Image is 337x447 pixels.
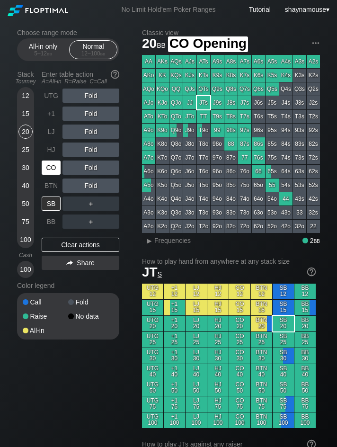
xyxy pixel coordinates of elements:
div: J8s [224,96,238,109]
div: J2o [183,220,196,233]
div: 22 [307,220,320,233]
div: 86s [252,137,265,151]
div: ＋ [62,215,119,229]
div: 97s [238,124,251,137]
div: +1 50 [164,380,185,396]
div: J9o [183,124,196,137]
div: BB 30 [294,348,316,364]
div: KTo [156,110,169,123]
div: LJ 25 [186,332,207,348]
div: 25 [18,143,33,157]
div: +1 40 [164,364,185,380]
div: All-in [23,327,68,334]
div: T6o [197,165,210,178]
div: 92s [307,124,320,137]
h2: How to play hand from anywhere at any stack size [142,258,316,265]
div: +1 25 [164,332,185,348]
img: Floptimal logo [8,5,68,16]
div: Q8o [169,137,183,151]
div: 83s [293,137,306,151]
div: Enter table action [42,67,119,89]
div: No Limit Hold’em Poker Ranges [107,6,230,16]
div: 73o [238,206,251,219]
div: T9o [197,124,210,137]
div: K8o [156,137,169,151]
div: BTN 50 [251,380,272,396]
img: help.32db89a4.svg [110,69,120,80]
div: 52o [266,220,279,233]
div: BB [42,215,61,229]
div: J6o [183,165,196,178]
div: QJs [183,82,196,96]
div: HJ 15 [207,300,229,315]
div: 75 [18,215,33,229]
div: K4o [156,192,169,206]
div: BTN 20 [251,316,272,331]
div: T7s [238,110,251,123]
div: 64s [279,165,293,178]
div: J3o [183,206,196,219]
div: LJ 30 [186,348,207,364]
div: UTG 50 [142,380,163,396]
div: Q6s [252,82,265,96]
div: 76o [238,165,251,178]
div: J4o [183,192,196,206]
div: JJ [183,96,196,109]
div: 54s [279,179,293,192]
div: CO 15 [229,300,250,315]
div: 77 [238,151,251,164]
div: A8s [224,55,238,68]
div: HJ 12 [207,284,229,299]
div: 87s [238,137,251,151]
div: A9o [142,124,155,137]
div: CO 50 [229,380,250,396]
div: +1 75 [164,396,185,412]
div: T5o [197,179,210,192]
span: bb [314,237,320,244]
div: J7o [183,151,196,164]
div: 30 [18,161,33,175]
div: AQs [169,55,183,68]
div: 63o [252,206,265,219]
span: bb [47,50,52,57]
div: T3s [293,110,306,123]
div: HJ 30 [207,348,229,364]
div: BB 12 [294,284,316,299]
div: J9s [211,96,224,109]
div: QQ [169,82,183,96]
div: 12 [18,89,33,103]
div: JTs [197,96,210,109]
div: LJ 12 [186,284,207,299]
div: 85o [224,179,238,192]
div: K3o [156,206,169,219]
div: A5o [142,179,155,192]
div: BB 50 [294,380,316,396]
div: A3o [142,206,155,219]
div: HJ 75 [207,396,229,412]
span: bb [100,50,106,57]
div: KTs [197,69,210,82]
div: A6o [142,165,155,178]
div: 92o [211,220,224,233]
div: 75o [238,179,251,192]
div: 33 [293,206,306,219]
div: SB 15 [273,300,294,315]
div: UTG [42,89,61,103]
div: Raise [23,313,68,320]
div: 12 – 100 [73,50,113,57]
div: BB 40 [294,364,316,380]
div: 82s [307,137,320,151]
div: KQs [169,69,183,82]
span: JT [142,265,162,279]
div: J8o [183,137,196,151]
div: K5s [266,69,279,82]
div: ATs [197,55,210,68]
div: HJ 40 [207,364,229,380]
div: CO 40 [229,364,250,380]
div: KQo [156,82,169,96]
div: 2 [302,237,320,244]
div: BTN 30 [251,348,272,364]
div: +1 30 [164,348,185,364]
div: Q7s [238,82,251,96]
div: 93s [293,124,306,137]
